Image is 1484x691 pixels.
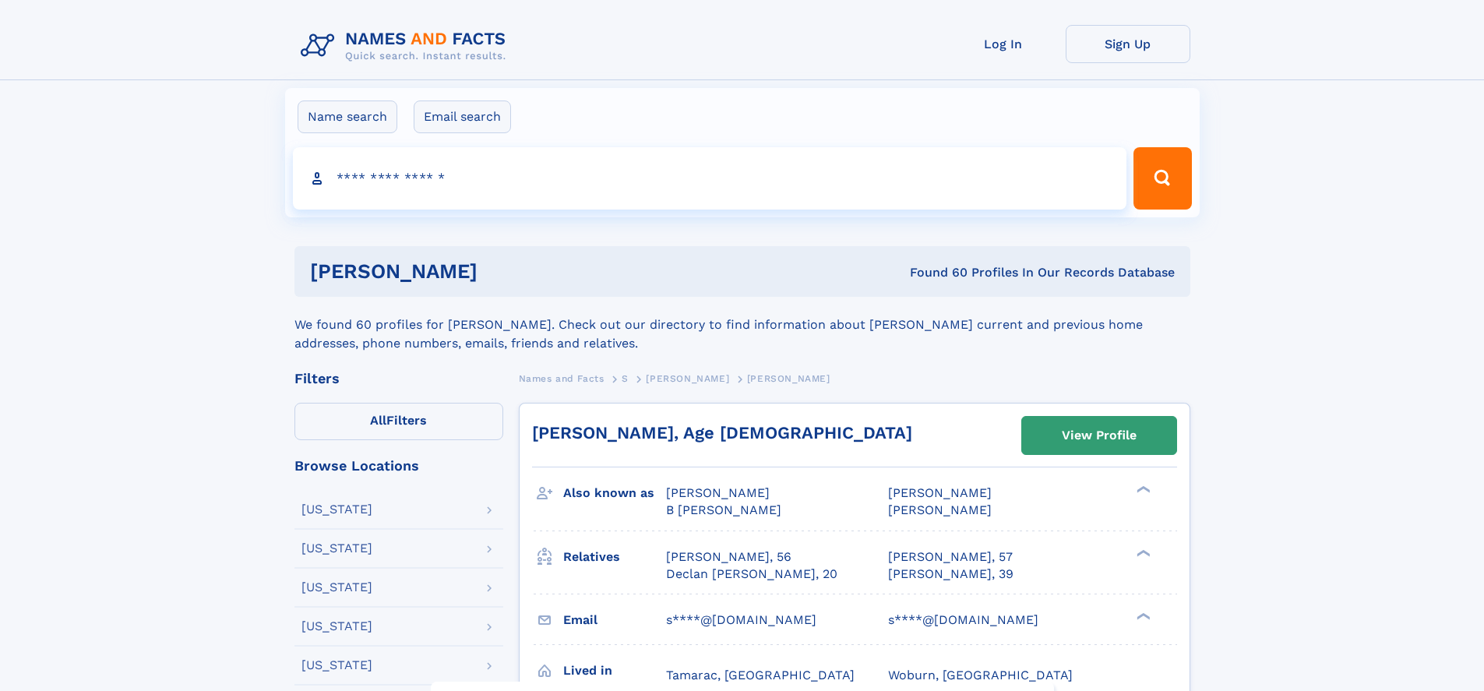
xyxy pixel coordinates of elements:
h3: Email [563,607,666,633]
span: B [PERSON_NAME] [666,502,781,517]
span: [PERSON_NAME] [666,485,770,500]
a: [PERSON_NAME] [646,368,729,388]
div: [US_STATE] [301,542,372,555]
div: Found 60 Profiles In Our Records Database [693,264,1175,281]
a: [PERSON_NAME], 39 [888,566,1013,583]
a: [PERSON_NAME], 56 [666,548,791,566]
span: [PERSON_NAME] [646,373,729,384]
label: Name search [298,100,397,133]
div: We found 60 profiles for [PERSON_NAME]. Check out our directory to find information about [PERSON... [294,297,1190,353]
a: View Profile [1022,417,1176,454]
label: Email search [414,100,511,133]
button: Search Button [1133,147,1191,210]
input: search input [293,147,1127,210]
a: S [622,368,629,388]
a: [PERSON_NAME], Age [DEMOGRAPHIC_DATA] [532,423,912,442]
h3: Lived in [563,658,666,684]
div: Filters [294,372,503,386]
div: [US_STATE] [301,581,372,594]
span: [PERSON_NAME] [888,502,992,517]
a: [PERSON_NAME], 57 [888,548,1013,566]
span: Tamarac, [GEOGRAPHIC_DATA] [666,668,855,682]
div: ❯ [1133,548,1151,558]
div: ❯ [1133,611,1151,621]
div: View Profile [1062,418,1137,453]
div: [US_STATE] [301,503,372,516]
span: [PERSON_NAME] [747,373,830,384]
a: Names and Facts [519,368,605,388]
span: S [622,373,629,384]
div: [US_STATE] [301,620,372,633]
a: Sign Up [1066,25,1190,63]
span: All [370,413,386,428]
img: Logo Names and Facts [294,25,519,67]
h3: Relatives [563,544,666,570]
span: Woburn, [GEOGRAPHIC_DATA] [888,668,1073,682]
h1: [PERSON_NAME] [310,262,694,281]
a: Declan [PERSON_NAME], 20 [666,566,837,583]
label: Filters [294,403,503,440]
span: [PERSON_NAME] [888,485,992,500]
a: Log In [941,25,1066,63]
div: Browse Locations [294,459,503,473]
div: [US_STATE] [301,659,372,672]
div: ❯ [1133,485,1151,495]
h3: Also known as [563,480,666,506]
